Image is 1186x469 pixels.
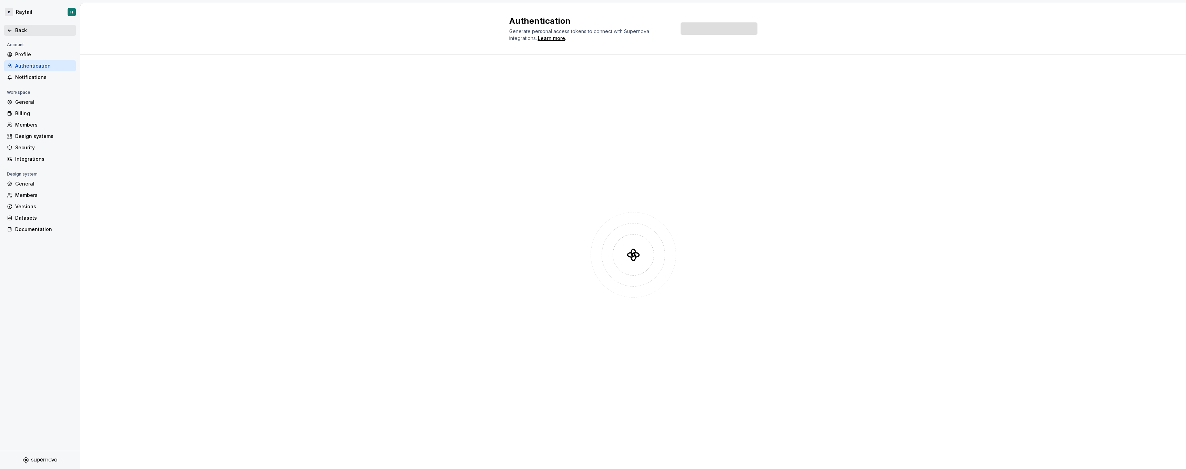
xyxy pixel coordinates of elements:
[15,74,73,81] div: Notifications
[15,192,73,199] div: Members
[4,72,76,83] a: Notifications
[4,25,76,36] a: Back
[4,108,76,119] a: Billing
[4,178,76,189] a: General
[23,457,57,463] svg: Supernova Logo
[538,35,565,42] a: Learn more
[1,4,79,20] button: RRaytailH
[15,214,73,221] div: Datasets
[509,16,672,27] h2: Authentication
[15,203,73,210] div: Versions
[16,9,32,16] div: Raytail
[4,49,76,60] a: Profile
[4,60,76,71] a: Authentication
[4,142,76,153] a: Security
[4,212,76,223] a: Datasets
[4,190,76,201] a: Members
[15,27,73,34] div: Back
[15,51,73,58] div: Profile
[4,88,33,97] div: Workspace
[4,41,27,49] div: Account
[15,180,73,187] div: General
[4,131,76,142] a: Design systems
[15,226,73,233] div: Documentation
[509,28,651,41] span: Generate personal access tokens to connect with Supernova integrations.
[15,133,73,140] div: Design systems
[70,9,73,15] div: H
[4,97,76,108] a: General
[4,170,40,178] div: Design system
[15,62,73,69] div: Authentication
[4,224,76,235] a: Documentation
[4,201,76,212] a: Versions
[15,144,73,151] div: Security
[4,119,76,130] a: Members
[5,8,13,16] div: R
[15,99,73,106] div: General
[15,110,73,117] div: Billing
[15,156,73,162] div: Integrations
[537,36,566,41] span: .
[4,153,76,164] a: Integrations
[15,121,73,128] div: Members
